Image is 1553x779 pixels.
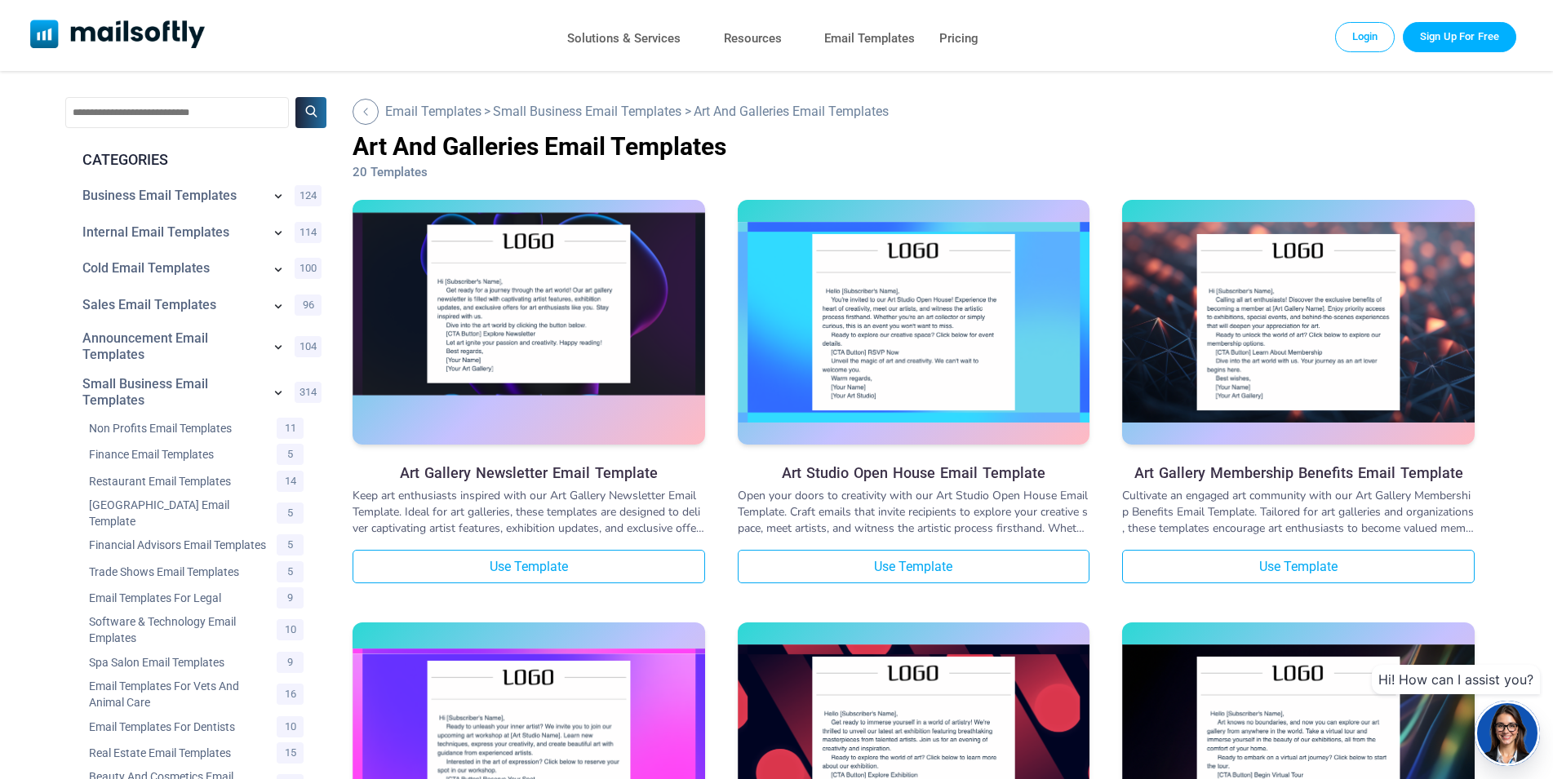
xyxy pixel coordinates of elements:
[738,488,1090,537] div: Open your doors to creativity with our Art Studio Open House Email Template. Craft emails that in...
[82,330,262,363] a: Category
[782,464,1045,481] a: Art Studio Open House Email Template
[400,464,658,481] a: Art Gallery Newsletter Email Template
[362,108,370,116] img: Back
[1475,703,1540,764] img: agent
[82,260,262,277] a: Category
[353,200,705,449] a: Art Gallery Newsletter Email Template
[89,590,268,606] a: Category
[385,104,481,119] a: Go Back
[89,420,268,436] a: Category
[89,537,268,553] a: Category
[1122,550,1475,583] a: Use Template
[824,27,915,51] a: Email Templates
[270,188,286,207] a: Show subcategories for Business Email Templates
[270,384,286,404] a: Show subcategories for Small Business Email Templates
[89,719,268,735] a: Category
[493,104,681,119] a: Go Back
[939,27,978,51] a: Pricing
[30,20,206,48] img: Mailsoftly Logo
[1122,488,1475,537] div: Cultivate an engaged art community with our Art Gallery Membership Benefits Email Template. Tailo...
[353,99,383,125] a: Go Back
[1122,200,1475,449] a: Art Gallery Membership Benefits Email Template
[738,550,1090,583] a: Use Template
[353,212,705,396] img: Art Gallery Newsletter Email Template
[738,222,1090,423] img: Art Studio Open House Email Template
[1372,665,1540,694] div: Hi! How can I assist you?
[305,105,317,117] img: Search
[69,149,181,170] div: CATEGORIES
[270,224,286,244] a: Show subcategories for Internal Email Templates
[270,261,286,281] a: Show subcategories for Cold Email Templates
[89,678,268,710] a: Category
[1134,464,1463,481] a: Art Gallery Membership Benefits Email Template
[1403,22,1516,51] a: Trial
[82,297,262,313] a: Category
[353,97,889,126] div: > >
[270,339,286,358] a: Show subcategories for Announcement Email Templates
[353,165,428,179] span: 20 Templates
[1335,22,1395,51] a: Login
[89,497,268,529] a: Category
[270,298,286,317] a: Show subcategories for Sales Email Templates
[738,200,1090,449] a: Art Studio Open House Email Template
[89,473,268,489] a: Category
[89,446,268,463] a: Category
[724,27,782,51] a: Resources
[353,488,705,537] div: Keep art enthusiasts inspired with our Art Gallery Newsletter Email Template. Ideal for art galle...
[89,613,268,646] a: Category
[82,224,262,241] a: Category
[1122,222,1475,423] img: Art Gallery Membership Benefits Email Template
[567,27,681,51] a: Solutions & Services
[353,132,889,161] h1: Art And Galleries Email Templates
[89,745,268,761] a: Category
[82,188,262,204] a: Category
[89,564,268,580] a: Category
[89,654,268,671] a: Category
[30,20,206,51] a: Mailsoftly
[82,376,262,409] a: Category
[353,550,705,583] a: Use Template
